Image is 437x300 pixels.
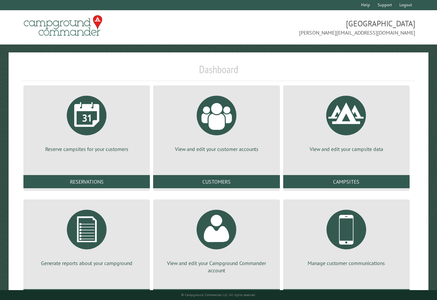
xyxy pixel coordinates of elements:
[161,91,272,153] a: View and edit your customer accounts
[291,205,402,267] a: Manage customer communications
[161,259,272,274] p: View and edit your Campground Commander account
[218,18,415,37] span: [GEOGRAPHIC_DATA] [PERSON_NAME][EMAIL_ADDRESS][DOMAIN_NAME]
[181,293,256,297] small: © Campground Commander LLC. All rights reserved.
[291,145,402,153] p: View and edit your campsite data
[22,13,104,39] img: Campground Commander
[283,175,410,188] a: Campsites
[31,259,142,267] p: Generate reports about your campground
[161,145,272,153] p: View and edit your customer accounts
[291,91,402,153] a: View and edit your campsite data
[22,63,415,81] h1: Dashboard
[23,175,150,188] a: Reservations
[31,145,142,153] p: Reserve campsites for your customers
[31,91,142,153] a: Reserve campsites for your customers
[161,205,272,274] a: View and edit your Campground Commander account
[291,259,402,267] p: Manage customer communications
[31,205,142,267] a: Generate reports about your campground
[153,175,280,188] a: Customers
